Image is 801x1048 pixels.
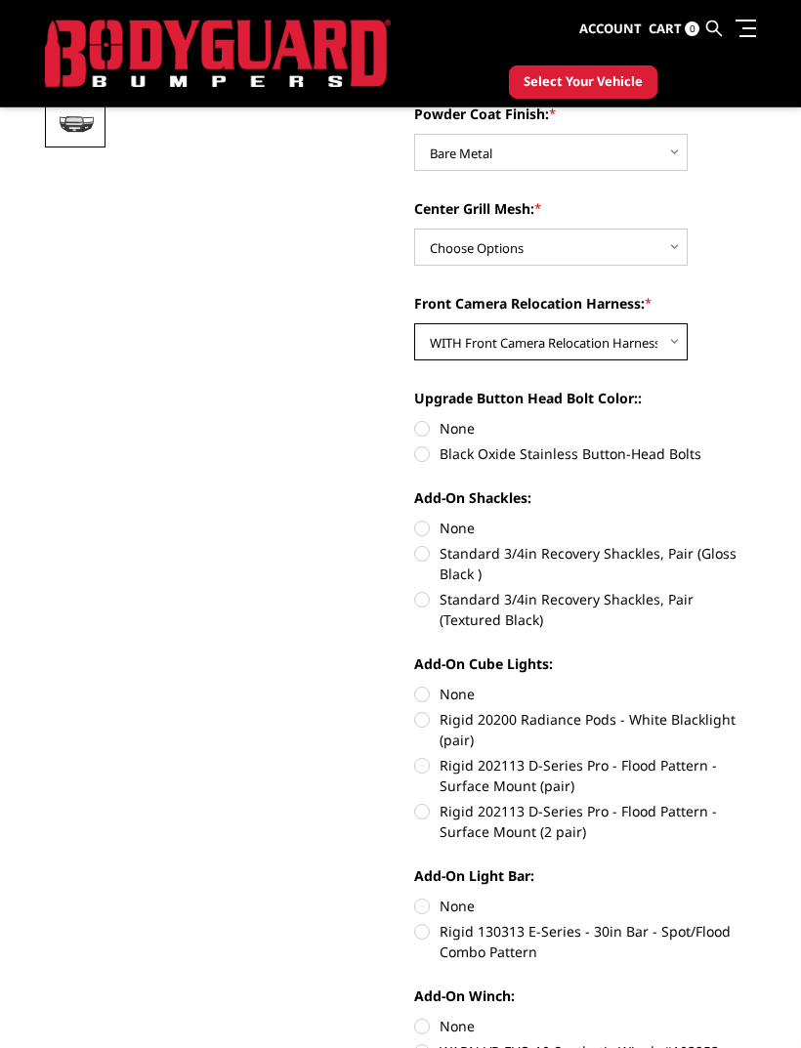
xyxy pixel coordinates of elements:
label: Rigid 202113 D-Series Pro - Flood Pattern - Surface Mount (2 pair) [414,801,756,842]
span: Cart [649,20,682,37]
label: Upgrade Button Head Bolt Color:: [414,388,756,408]
button: Select Your Vehicle [509,65,657,99]
span: 0 [685,21,699,36]
label: None [414,1016,756,1036]
label: Rigid 202113 D-Series Pro - Flood Pattern - Surface Mount (pair) [414,755,756,796]
img: 2019-2025 Ram 2500-3500 - A2 Series - Extreme Front Bumper (winch mount) [51,112,100,134]
label: None [414,684,756,704]
label: Standard 3/4in Recovery Shackles, Pair (Gloss Black ) [414,543,756,584]
label: Center Grill Mesh: [414,198,756,219]
span: Select Your Vehicle [524,72,643,92]
span: Account [579,20,642,37]
label: Rigid 20200 Radiance Pods - White Blacklight (pair) [414,709,756,750]
a: Cart 0 [649,3,699,56]
label: None [414,896,756,916]
label: Standard 3/4in Recovery Shackles, Pair (Textured Black) [414,589,756,630]
label: Black Oxide Stainless Button-Head Bolts [414,443,756,464]
label: Powder Coat Finish: [414,104,756,124]
img: BODYGUARD BUMPERS [45,20,391,88]
label: Add-On Shackles: [414,487,756,508]
label: Add-On Winch: [414,985,756,1006]
label: Add-On Cube Lights: [414,653,756,674]
label: Front Camera Relocation Harness: [414,293,756,314]
label: Add-On Light Bar: [414,865,756,886]
label: None [414,418,756,439]
a: Account [579,3,642,56]
label: Rigid 130313 E-Series - 30in Bar - Spot/Flood Combo Pattern [414,921,756,962]
label: None [414,518,756,538]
